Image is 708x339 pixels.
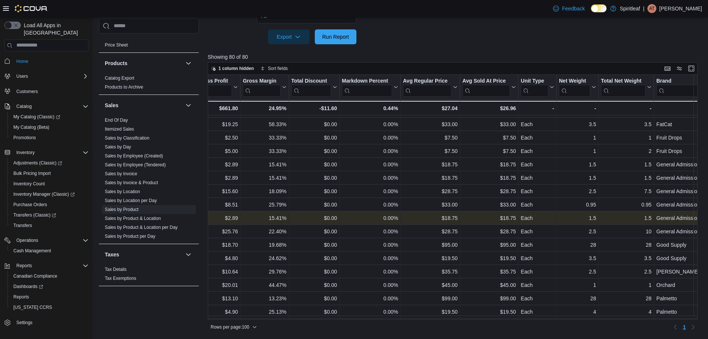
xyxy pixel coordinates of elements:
[1,71,91,81] button: Users
[13,236,41,245] button: Operations
[99,116,199,244] div: Sales
[13,102,88,111] span: Catalog
[521,200,554,209] div: Each
[13,191,75,197] span: Inventory Manager (Classic)
[105,233,155,239] span: Sales by Product per Day
[10,272,88,281] span: Canadian Compliance
[105,225,178,230] a: Sales by Product & Location per Day
[268,29,310,44] button: Export
[10,200,88,209] span: Purchase Orders
[291,200,337,209] div: $0.00
[559,214,596,223] div: 1.5
[559,187,596,196] div: 2.5
[258,64,291,73] button: Sort fields
[10,133,88,142] span: Promotions
[291,160,337,169] div: $0.00
[105,153,163,159] a: Sales by Employee (Created)
[16,58,28,64] span: Home
[462,160,516,169] div: $18.75
[105,60,127,67] h3: Products
[13,248,51,254] span: Cash Management
[7,179,91,189] button: Inventory Count
[13,72,88,81] span: Users
[16,103,32,109] span: Catalog
[105,42,128,48] a: Price Sheet
[291,147,337,156] div: $0.00
[105,267,127,272] a: Tax Details
[13,294,29,300] span: Reports
[105,102,119,109] h3: Sales
[208,64,257,73] button: 1 column hidden
[198,104,238,113] div: $661.80
[342,147,398,156] div: 0.00%
[342,104,398,113] div: 0.44%
[105,102,182,109] button: Sales
[1,101,91,112] button: Catalog
[291,77,337,96] button: Total Discount
[7,189,91,199] a: Inventory Manager (Classic)
[105,198,157,203] a: Sales by Location per Day
[291,214,337,223] div: $0.00
[559,160,596,169] div: 1.5
[342,77,392,84] div: Markdown Percent
[105,251,182,258] button: Taxes
[10,123,52,132] a: My Catalog (Beta)
[99,74,199,95] div: Products
[601,173,652,182] div: 1.5
[521,120,554,129] div: Each
[13,148,38,157] button: Inventory
[559,173,596,182] div: 1.5
[403,187,458,196] div: $28.75
[105,162,166,167] a: Sales by Employee (Tendered)
[521,160,554,169] div: Each
[521,77,548,84] div: Unit Type
[1,260,91,271] button: Reports
[99,41,199,52] div: Pricing
[10,112,88,121] span: My Catalog (Classic)
[462,104,516,113] div: $26.96
[10,246,88,255] span: Cash Management
[243,133,286,142] div: 33.33%
[198,77,232,84] div: Gross Profit
[291,77,331,96] div: Total Discount
[243,120,286,129] div: 58.33%
[521,187,554,196] div: Each
[342,120,398,129] div: 0.00%
[462,77,510,84] div: Avg Sold At Price
[291,187,337,196] div: $0.00
[105,251,119,258] h3: Taxes
[647,4,656,13] div: Allen T
[462,173,516,182] div: $18.75
[208,53,703,61] p: Showing 80 of 80
[10,211,88,220] span: Transfers (Classic)
[105,180,158,186] span: Sales by Invoice & Product
[403,120,458,129] div: $33.00
[198,227,238,236] div: $25.76
[403,200,458,209] div: $33.00
[663,64,672,73] button: Keyboard shortcuts
[10,159,88,167] span: Adjustments (Classic)
[13,284,43,290] span: Dashboards
[243,173,286,182] div: 15.41%
[13,87,41,96] a: Customers
[291,120,337,129] div: $0.00
[342,77,398,96] button: Markdown Percent
[10,190,78,199] a: Inventory Manager (Classic)
[10,303,88,312] span: Washington CCRS
[13,160,62,166] span: Adjustments (Classic)
[521,133,554,142] div: Each
[1,147,91,158] button: Inventory
[105,216,161,221] a: Sales by Product & Location
[342,173,398,182] div: 0.00%
[198,173,238,182] div: $2.89
[562,5,585,12] span: Feedback
[601,147,652,156] div: 2
[198,77,238,96] button: Gross Profit
[13,261,35,270] button: Reports
[10,123,88,132] span: My Catalog (Beta)
[105,171,137,176] a: Sales by Invoice
[403,77,452,96] div: Avg Regular Price
[15,5,48,12] img: Cova
[643,4,644,13] p: |
[13,223,32,228] span: Transfers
